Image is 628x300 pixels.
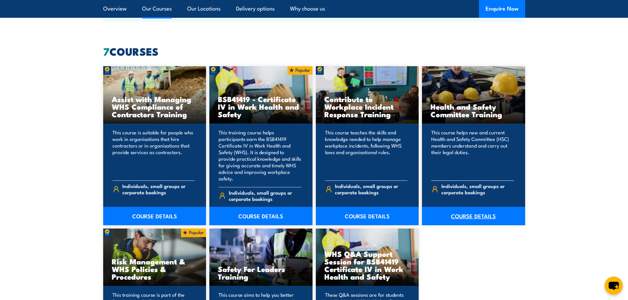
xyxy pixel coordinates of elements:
h3: Safety For Leaders Training [218,265,304,280]
a: COURSE DETAILS [316,207,419,225]
strong: 7 [103,43,109,59]
p: This training course helps participants earn the BSB41419 Certificate IV in Work Health and Safet... [219,129,301,182]
p: This course is suitable for people who work in organisations that hire contractors or in organisa... [112,129,195,175]
h3: Assist with Managing WHS Compliance of Contractors Training [112,95,198,118]
span: Individuals, small groups or corporate bookings [122,183,195,195]
h3: Risk Management & WHS Policies & Procedures [112,258,198,280]
h2: COURSES [103,46,525,56]
button: chat-button [605,277,623,295]
h3: BSB41419 - Certificate IV in Work Health and Safety [218,95,304,118]
h3: Contribute to Workplace Incident Response Training [324,95,410,118]
h3: Health and Safety Committee Training [431,103,517,118]
a: COURSE DETAILS [209,207,313,225]
span: Individuals, small groups or corporate bookings [335,183,407,195]
span: Individuals, small groups or corporate bookings [441,183,514,195]
span: Individuals, small groups or corporate bookings [229,189,301,202]
p: This course helps new and current Health and Safety Committee (HSC) members understand and carry ... [431,129,514,175]
a: COURSE DETAILS [103,207,206,225]
p: This course teaches the skills and knowledge needed to help manage workplace incidents, following... [325,129,408,175]
h3: WHS Q&A Support Session for BSB41419 Certificate IV in Work Health and Safety [324,250,410,280]
a: COURSE DETAILS [422,207,525,225]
